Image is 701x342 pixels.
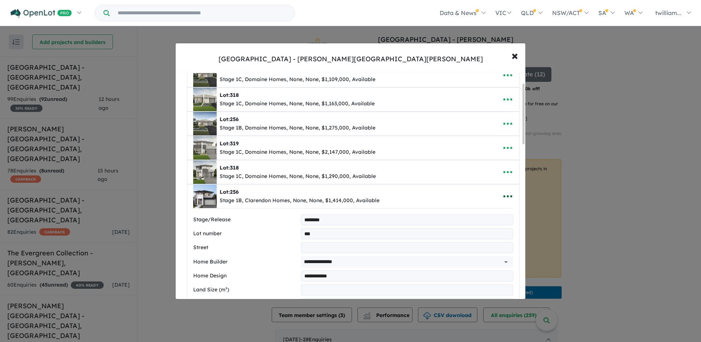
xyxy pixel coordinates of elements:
[230,164,239,171] span: 318
[193,185,217,208] img: Fairwood%20Rise%20Estate%20-%20Rouse%20Hill%20-%20Lot%20256___1748569638.jpg
[193,136,217,160] img: Fairwood%20Rise%20Estate%20-%20Rouse%20Hill%20-%20Lot%20319___1756192939.PNG
[193,229,298,238] label: Lot number
[230,140,239,147] span: 319
[220,68,239,74] b: Lot:
[220,172,376,181] div: Stage 1C, Domaine Homes, None, None, $1,290,000, Available
[193,285,298,294] label: Land Size (m²)
[220,99,375,108] div: Stage 1C, Domaine Homes, None, None, $1,163,000, Available
[501,257,511,267] button: Open
[193,299,298,308] label: Floor Area Unit
[220,148,375,157] div: Stage 1C, Domaine Homes, None, None, $2,147,000, Available
[220,75,375,84] div: Stage 1C, Domaine Homes, None, None, $1,109,000, Available
[193,215,298,224] label: Stage/Release
[193,112,217,135] img: Fairwood%20Rise%20Estate%20-%20Rouse%20Hill%20-%20Lot%20256___1756727867.jpeg
[220,124,375,132] div: Stage 1B, Domaine Homes, None, None, $1,275,000, Available
[655,9,682,17] span: twilliam...
[230,189,239,195] span: 256
[220,140,239,147] b: Lot:
[193,243,298,252] label: Street
[219,54,483,64] div: [GEOGRAPHIC_DATA] - [PERSON_NAME][GEOGRAPHIC_DATA][PERSON_NAME]
[230,68,239,74] span: 314
[220,164,239,171] b: Lot:
[193,63,217,87] img: Fairwood%20Rise%20Estate%20-%20Rouse%20Hill%20-%20Lot%20314___1756192938.jpeg
[230,116,239,123] span: 256
[220,189,239,195] b: Lot:
[193,88,217,111] img: Fairwood%20Rise%20Estate%20-%20Rouse%20Hill%20-%20Lot%20318___1756727737.jpg
[511,47,518,63] span: ×
[193,272,298,280] label: Home Design
[111,5,293,21] input: Try estate name, suburb, builder or developer
[230,92,239,98] span: 318
[220,92,239,98] b: Lot:
[220,116,239,123] b: Lot:
[220,196,379,205] div: Stage 1B, Clarendon Homes, None, None, $1,414,000, Available
[193,160,217,184] img: Fairwood%20Rise%20Estate%20-%20Rouse%20Hill%20-%20Lot%20318___1753971939.jpg
[11,9,72,18] img: Openlot PRO Logo White
[193,258,298,266] label: Home Builder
